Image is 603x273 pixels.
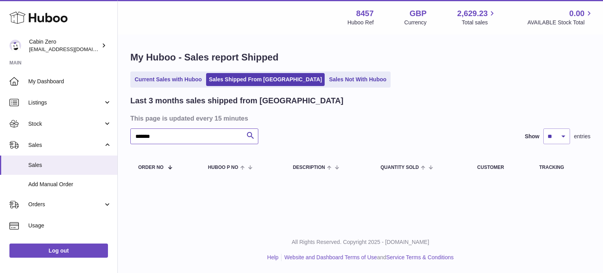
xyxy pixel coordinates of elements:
[409,8,426,19] strong: GBP
[386,254,454,260] a: Service Terms & Conditions
[457,8,497,26] a: 2,629.23 Total sales
[9,40,21,51] img: internalAdmin-8457@internal.huboo.com
[29,46,115,52] span: [EMAIL_ADDRESS][DOMAIN_NAME]
[347,19,374,26] div: Huboo Ref
[132,73,205,86] a: Current Sales with Huboo
[28,181,111,188] span: Add Manual Order
[28,78,111,85] span: My Dashboard
[138,165,164,170] span: Order No
[28,120,103,128] span: Stock
[326,73,389,86] a: Sales Not With Huboo
[29,38,100,53] div: Cabin Zero
[569,8,585,19] span: 0.00
[356,8,374,19] strong: 8457
[284,254,377,260] a: Website and Dashboard Terms of Use
[130,51,590,64] h1: My Huboo - Sales report Shipped
[477,165,524,170] div: Customer
[124,238,597,246] p: All Rights Reserved. Copyright 2025 - [DOMAIN_NAME]
[293,165,325,170] span: Description
[206,73,325,86] a: Sales Shipped From [GEOGRAPHIC_DATA]
[281,254,453,261] li: and
[462,19,497,26] span: Total sales
[208,165,238,170] span: Huboo P no
[130,114,588,123] h3: This page is updated every 15 minutes
[28,222,111,229] span: Usage
[525,133,539,140] label: Show
[527,8,594,26] a: 0.00 AVAILABLE Stock Total
[28,161,111,169] span: Sales
[457,8,488,19] span: 2,629.23
[9,244,108,258] a: Log out
[539,165,583,170] div: Tracking
[28,99,103,106] span: Listings
[527,19,594,26] span: AVAILABLE Stock Total
[404,19,427,26] div: Currency
[574,133,590,140] span: entries
[28,201,103,208] span: Orders
[267,254,279,260] a: Help
[380,165,419,170] span: Quantity Sold
[28,141,103,149] span: Sales
[130,95,344,106] h2: Last 3 months sales shipped from [GEOGRAPHIC_DATA]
